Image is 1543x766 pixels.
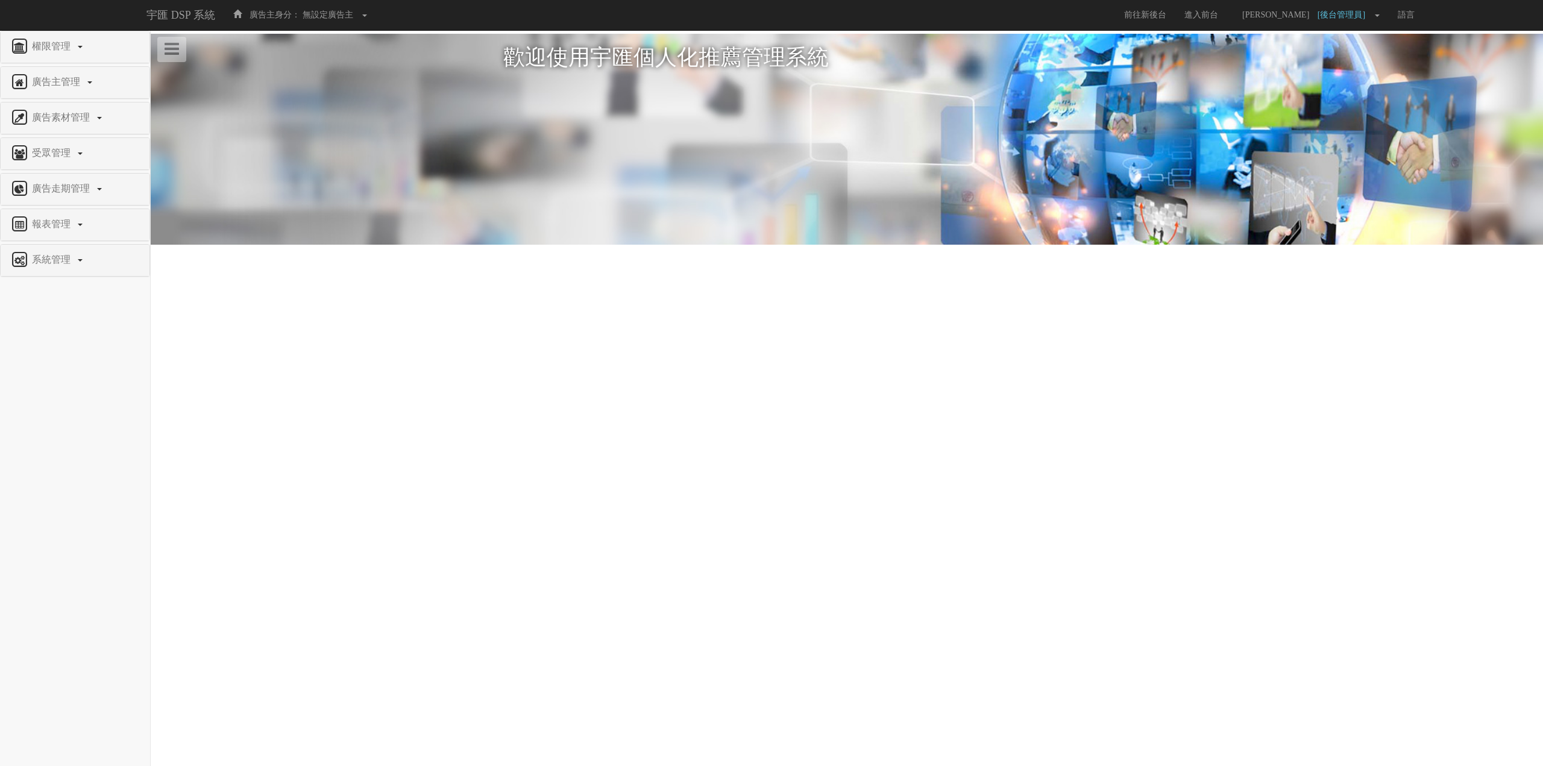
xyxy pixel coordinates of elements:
[303,10,353,19] span: 無設定廣告主
[1318,10,1371,19] span: [後台管理員]
[29,183,96,193] span: 廣告走期管理
[10,251,140,270] a: 系統管理
[10,215,140,234] a: 報表管理
[29,112,96,122] span: 廣告素材管理
[503,46,1190,70] h1: 歡迎使用宇匯個人化推薦管理系統
[29,77,86,87] span: 廣告主管理
[29,41,77,51] span: 權限管理
[29,148,77,158] span: 受眾管理
[10,144,140,163] a: 受眾管理
[1236,10,1315,19] span: [PERSON_NAME]
[29,219,77,229] span: 報表管理
[29,254,77,265] span: 系統管理
[10,37,140,57] a: 權限管理
[10,108,140,128] a: 廣告素材管理
[10,180,140,199] a: 廣告走期管理
[10,73,140,92] a: 廣告主管理
[250,10,300,19] span: 廣告主身分：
